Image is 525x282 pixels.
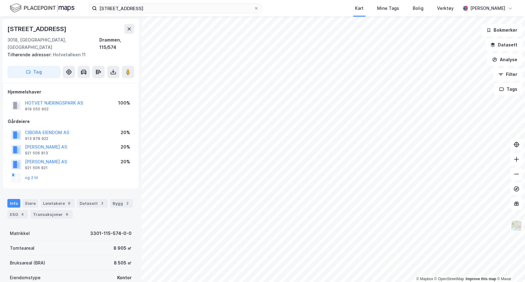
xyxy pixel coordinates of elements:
div: 20% [121,129,130,136]
div: Bruksareal (BRA) [10,259,45,267]
div: Eiere [23,199,38,208]
div: Kontrollprogram for chat [494,252,525,282]
div: ESG [7,210,28,219]
a: Improve this map [466,277,496,281]
div: Kontor [117,274,132,281]
div: Datasett [77,199,108,208]
a: OpenStreetMap [434,277,464,281]
div: Mine Tags [377,5,399,12]
div: Eiendomstype [10,274,41,281]
div: Info [7,199,20,208]
div: [STREET_ADDRESS] [7,24,68,34]
div: 921 506 821 [25,165,48,170]
div: Bygg [110,199,133,208]
div: Hotvetalleen 11 [7,51,129,58]
div: Gårdeiere [8,118,134,125]
div: 913 878 922 [25,136,48,141]
div: Hjemmelshaver [8,88,134,96]
button: Tag [7,66,60,78]
div: 6 [64,211,70,217]
button: Filter [493,68,523,81]
div: 3018, [GEOGRAPHIC_DATA], [GEOGRAPHIC_DATA] [7,36,99,51]
div: Tomteareal [10,244,34,252]
div: 8 505 ㎡ [114,259,132,267]
div: 921 506 813 [25,151,48,156]
div: 20% [121,143,130,151]
div: 100% [118,99,130,107]
button: Bokmerker [481,24,523,36]
a: Mapbox [416,277,433,281]
div: 6 [66,200,72,206]
button: Tags [494,83,523,95]
div: Matrikkel [10,230,30,237]
div: 4 [19,211,26,217]
div: Transaksjoner [30,210,73,219]
img: Z [511,220,522,232]
div: 20% [121,158,130,165]
span: Tilhørende adresser: [7,52,53,57]
button: Analyse [487,54,523,66]
img: logo.f888ab2527a4732fd821a326f86c7f29.svg [10,3,74,14]
iframe: Chat Widget [494,252,525,282]
div: Verktøy [437,5,454,12]
div: 819 050 902 [25,107,49,112]
div: Leietakere [41,199,75,208]
div: Bolig [413,5,424,12]
div: 2 [124,200,130,206]
input: Søk på adresse, matrikkel, gårdeiere, leietakere eller personer [97,4,254,13]
div: Drammen, 115/574 [99,36,134,51]
div: Kart [355,5,364,12]
button: Datasett [485,39,523,51]
div: [PERSON_NAME] [470,5,505,12]
div: 2 [99,200,105,206]
div: 8 905 ㎡ [113,244,132,252]
div: 3301-115-574-0-0 [90,230,132,237]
